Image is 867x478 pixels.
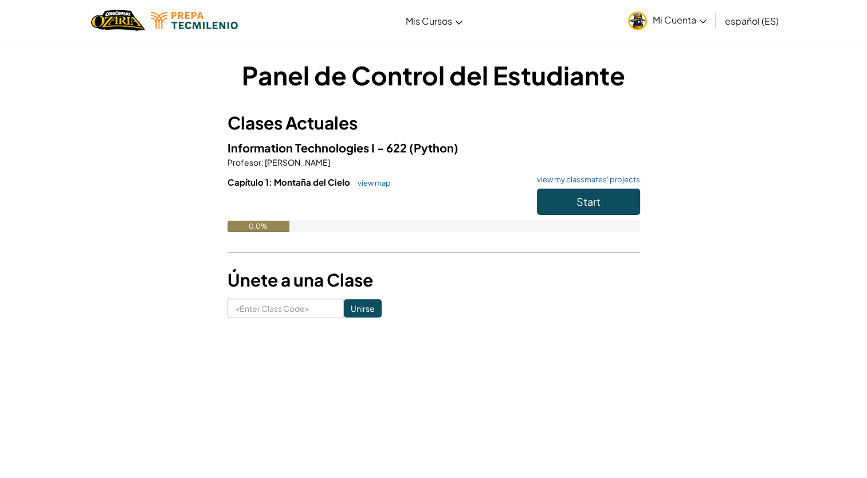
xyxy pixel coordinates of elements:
div: 0.0% [227,221,289,232]
span: : [261,157,264,167]
img: avatar [628,11,647,30]
span: (Python) [409,140,458,155]
input: <Enter Class Code> [227,299,344,318]
h3: Únete a una Clase [227,267,640,293]
span: Capítulo 1: Montaña del Cielo [227,177,352,187]
h3: Clases Actuales [227,110,640,136]
img: Tecmilenio logo [151,12,238,29]
span: Profesor [227,157,261,167]
a: español (ES) [719,5,784,36]
span: Mis Cursos [406,15,452,27]
a: view map [352,178,391,187]
a: Mi Cuenta [622,2,712,38]
span: español (ES) [725,15,779,27]
input: Unirse [344,299,382,318]
span: Start [576,195,601,208]
img: Home [91,9,144,32]
span: [PERSON_NAME] [264,157,330,167]
a: Mis Cursos [400,5,468,36]
span: Mi Cuenta [653,14,707,26]
span: Information Technologies I - 622 [227,140,409,155]
h1: Panel de Control del Estudiante [227,57,640,93]
a: view my classmates' projects [531,176,640,183]
button: Start [537,189,640,215]
a: Ozaria by CodeCombat logo [91,9,144,32]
